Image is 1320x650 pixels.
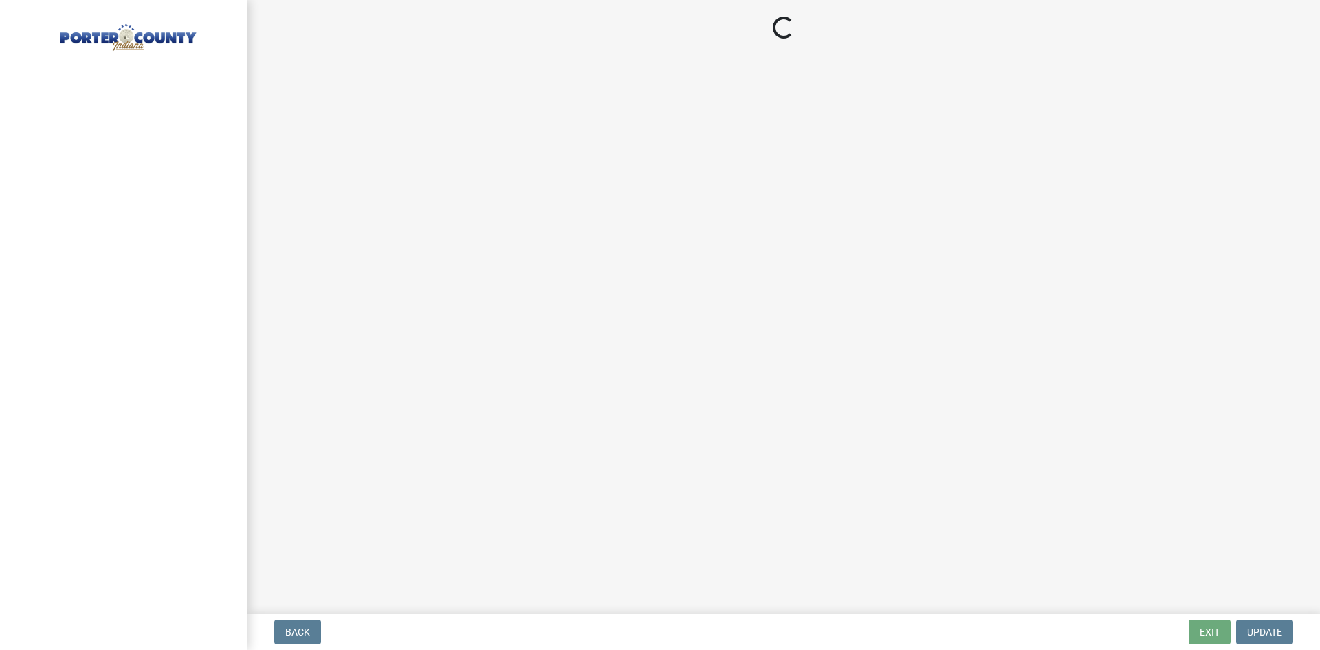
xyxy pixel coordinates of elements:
[274,620,321,644] button: Back
[285,627,310,638] span: Back
[1247,627,1282,638] span: Update
[1236,620,1293,644] button: Update
[1189,620,1231,644] button: Exit
[27,14,225,53] img: Porter County, Indiana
